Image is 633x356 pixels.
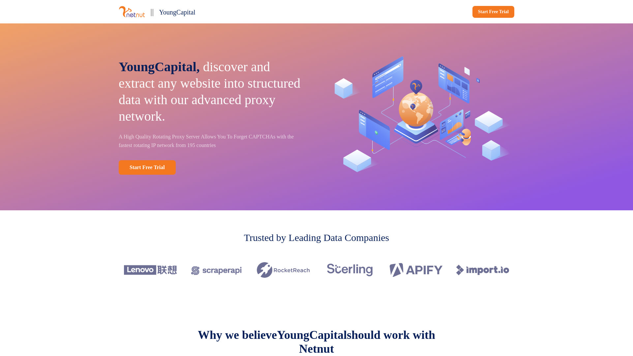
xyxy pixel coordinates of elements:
a: Start Free Trial [472,6,514,18]
span: YoungCapital [159,9,195,16]
a: Start Free Trial [119,160,176,175]
p: || [150,5,154,18]
p: Trusted by Leading Data Companies [244,230,389,245]
p: A High Quality Rotating Proxy Server Allows You To Forget CAPTCHAs with the fastest rotating IP n... [119,133,307,150]
span: YoungCapital [277,328,347,341]
span: YoungCapital, [119,59,200,74]
p: Why we believe should work with Netnut [185,328,448,356]
p: discover and extract any website into structured data with our advanced proxy network. [119,59,307,125]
